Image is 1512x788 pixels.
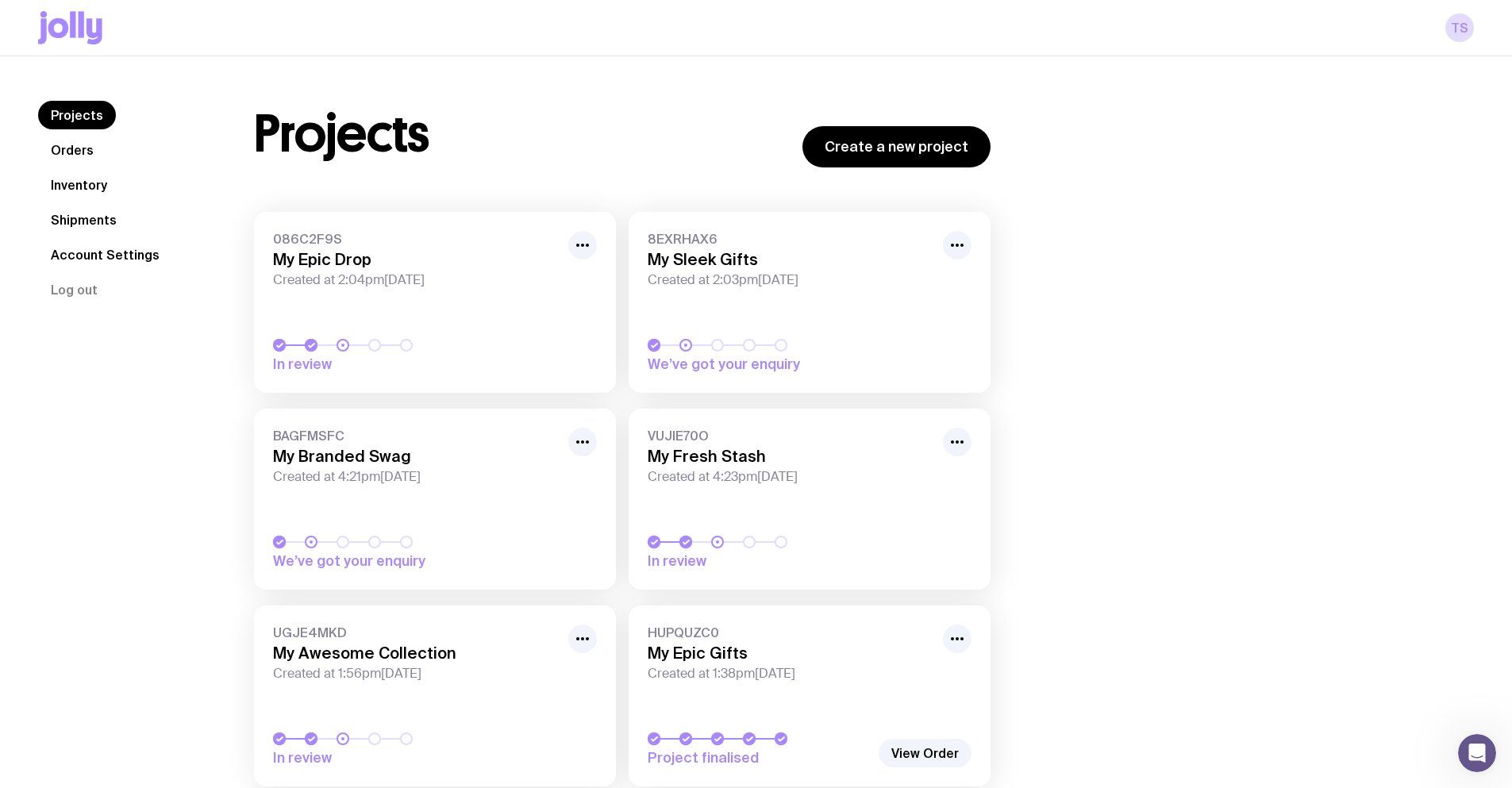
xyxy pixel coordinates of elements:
span: Created at 4:23pm[DATE] [648,469,933,485]
a: Account Settings [38,240,172,269]
h1: Projects [254,109,429,160]
span: HUPQUZC0 [648,625,933,640]
span: VUJIE70O [648,428,933,444]
h3: My Epic Drop [273,250,559,269]
span: 8EXRHAX6 [648,231,933,247]
span: We’ve got your enquiry [648,355,870,374]
span: Created at 1:56pm[DATE] [273,666,559,682]
a: VUJIE70OMy Fresh StashCreated at 4:23pm[DATE]In review [629,409,991,590]
a: Shipments [38,206,129,234]
a: HUPQUZC0My Epic GiftsCreated at 1:38pm[DATE]Project finalised [629,605,991,786]
a: Inventory [38,171,120,199]
a: UGJE4MKDMy Awesome CollectionCreated at 1:56pm[DATE]In review [254,605,616,786]
a: Projects [38,101,116,129]
span: Project finalised [648,748,870,767]
span: 086C2F9S [273,231,559,247]
span: Created at 4:21pm[DATE] [273,469,559,485]
h3: My Sleek Gifts [648,250,933,269]
a: View Order [879,739,971,767]
a: BAGFMSFCMy Branded SwagCreated at 4:21pm[DATE]We’ve got your enquiry [254,409,616,590]
span: Created at 2:03pm[DATE] [648,272,933,288]
h3: My Awesome Collection [273,644,559,663]
span: In review [273,748,495,767]
a: TS [1445,13,1474,42]
iframe: Intercom live chat [1458,734,1496,772]
h3: My Epic Gifts [648,644,933,663]
a: 8EXRHAX6My Sleek GiftsCreated at 2:03pm[DATE]We’ve got your enquiry [629,212,991,393]
span: Created at 1:38pm[DATE] [648,666,933,682]
span: BAGFMSFC [273,428,559,444]
span: In review [273,355,495,374]
span: In review [648,552,870,571]
span: Created at 2:04pm[DATE] [273,272,559,288]
a: Create a new project [802,126,991,167]
h3: My Branded Swag [273,447,559,466]
a: 086C2F9SMy Epic DropCreated at 2:04pm[DATE]In review [254,212,616,393]
a: Orders [38,136,106,164]
button: Log out [38,275,110,304]
h3: My Fresh Stash [648,447,933,466]
span: UGJE4MKD [273,625,559,640]
span: We’ve got your enquiry [273,552,495,571]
